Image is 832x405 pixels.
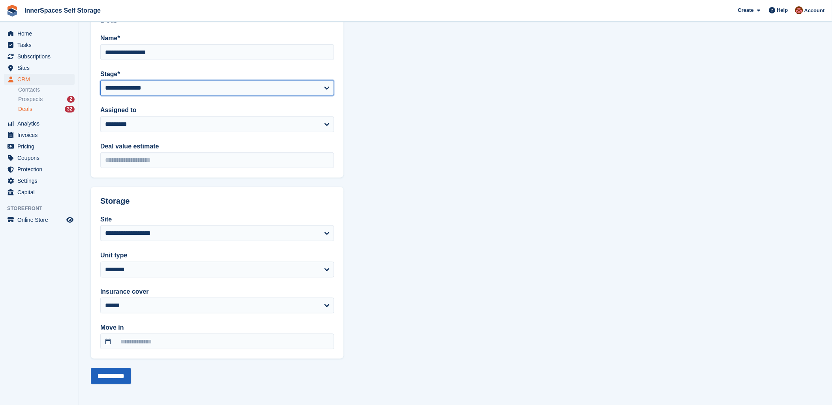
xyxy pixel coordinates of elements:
label: Insurance cover [100,287,334,296]
span: Tasks [17,39,65,51]
a: Prospects 2 [18,95,75,103]
a: Preview store [65,215,75,225]
span: Help [777,6,788,14]
span: Pricing [17,141,65,152]
label: Stage* [100,69,334,79]
img: stora-icon-8386f47178a22dfd0bd8f6a31ec36ba5ce8667c1dd55bd0f319d3a0aa187defe.svg [6,5,18,17]
a: menu [4,51,75,62]
a: menu [4,39,75,51]
span: Storefront [7,204,79,212]
a: Deals 32 [18,105,75,113]
span: Prospects [18,96,43,103]
label: Site [100,215,334,224]
span: Subscriptions [17,51,65,62]
span: Coupons [17,152,65,163]
label: Move in [100,323,334,332]
span: CRM [17,74,65,85]
span: Capital [17,187,65,198]
a: menu [4,62,75,73]
h2: Storage [100,197,334,206]
span: Invoices [17,129,65,141]
a: Contacts [18,86,75,94]
a: menu [4,187,75,198]
a: menu [4,175,75,186]
span: Protection [17,164,65,175]
div: 2 [67,96,75,103]
label: Assigned to [100,105,334,115]
span: Settings [17,175,65,186]
span: Deals [18,105,32,113]
a: menu [4,74,75,85]
span: Create [738,6,754,14]
span: Home [17,28,65,39]
a: menu [4,214,75,225]
img: Abby Tilley [795,6,803,14]
a: menu [4,164,75,175]
label: Unit type [100,251,334,260]
span: Online Store [17,214,65,225]
div: 32 [65,106,75,112]
label: Name* [100,34,334,43]
span: Account [804,7,825,15]
a: InnerSpaces Self Storage [21,4,104,17]
a: menu [4,152,75,163]
span: Analytics [17,118,65,129]
a: menu [4,28,75,39]
a: menu [4,141,75,152]
label: Deal value estimate [100,142,334,151]
a: menu [4,129,75,141]
a: menu [4,118,75,129]
span: Sites [17,62,65,73]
